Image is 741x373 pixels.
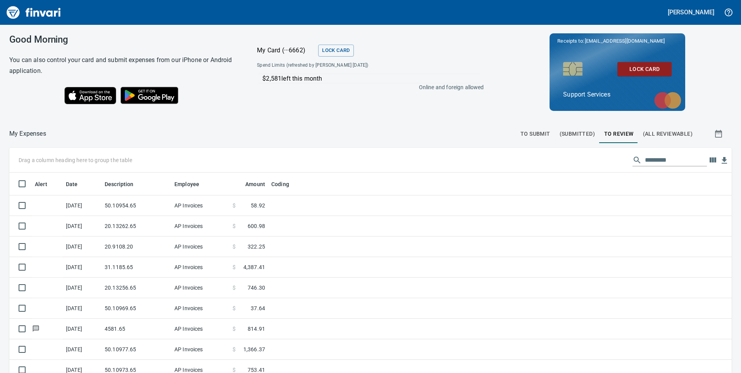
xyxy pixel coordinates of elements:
[102,319,171,339] td: 4581.65
[520,129,550,139] span: To Submit
[171,339,229,360] td: AP Invoices
[63,319,102,339] td: [DATE]
[64,87,116,104] img: Download on the App Store
[257,62,425,69] span: Spend Limits (refreshed by [PERSON_NAME] [DATE])
[257,46,315,55] p: My Card (···6662)
[668,8,714,16] h5: [PERSON_NAME]
[643,129,693,139] span: (All Reviewable)
[248,284,265,292] span: 746.30
[32,326,40,331] span: Has messages
[102,237,171,257] td: 20.9108.20
[174,180,199,189] span: Employee
[233,263,236,271] span: $
[171,216,229,237] td: AP Invoices
[171,278,229,298] td: AP Invoices
[233,345,236,353] span: $
[116,83,183,108] img: Get it on Google Play
[262,74,480,83] p: $2,581 left this month
[248,325,265,333] span: 814.91
[174,180,209,189] span: Employee
[251,202,265,209] span: 58.92
[102,339,171,360] td: 50.10977.65
[563,90,672,99] p: Support Services
[9,129,46,138] nav: breadcrumb
[251,83,484,91] p: Online and foreign allowed
[233,304,236,312] span: $
[322,46,350,55] span: Lock Card
[102,216,171,237] td: 20.13262.65
[63,339,102,360] td: [DATE]
[719,155,730,166] button: Download table
[63,237,102,257] td: [DATE]
[233,325,236,333] span: $
[271,180,289,189] span: Coding
[245,180,265,189] span: Amount
[233,243,236,250] span: $
[63,278,102,298] td: [DATE]
[248,222,265,230] span: 600.98
[650,88,685,113] img: mastercard.svg
[105,180,134,189] span: Description
[66,180,88,189] span: Date
[63,257,102,278] td: [DATE]
[171,257,229,278] td: AP Invoices
[171,237,229,257] td: AP Invoices
[102,298,171,319] td: 50.10969.65
[233,222,236,230] span: $
[66,180,78,189] span: Date
[271,180,299,189] span: Coding
[233,284,236,292] span: $
[102,278,171,298] td: 20.13256.65
[171,195,229,216] td: AP Invoices
[560,129,595,139] span: (Submitted)
[105,180,144,189] span: Description
[102,195,171,216] td: 50.10954.65
[35,180,57,189] span: Alert
[19,156,132,164] p: Drag a column heading here to group the table
[318,45,353,57] button: Lock Card
[707,154,719,166] button: Choose columns to display
[243,345,265,353] span: 1,366.37
[707,124,732,143] button: Show transactions within a particular date range
[171,319,229,339] td: AP Invoices
[63,216,102,237] td: [DATE]
[9,34,238,45] h3: Good Morning
[604,129,634,139] span: To Review
[235,180,265,189] span: Amount
[624,64,665,74] span: Lock Card
[5,3,63,22] img: Finvari
[9,55,238,76] h6: You can also control your card and submit expenses from our iPhone or Android application.
[233,202,236,209] span: $
[63,298,102,319] td: [DATE]
[171,298,229,319] td: AP Invoices
[9,129,46,138] p: My Expenses
[666,6,716,18] button: [PERSON_NAME]
[63,195,102,216] td: [DATE]
[35,180,47,189] span: Alert
[557,37,677,45] p: Receipts to:
[248,243,265,250] span: 322.25
[584,37,665,45] span: [EMAIL_ADDRESS][DOMAIN_NAME]
[617,62,672,76] button: Lock Card
[251,304,265,312] span: 37.64
[102,257,171,278] td: 31.1185.65
[243,263,265,271] span: 4,387.41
